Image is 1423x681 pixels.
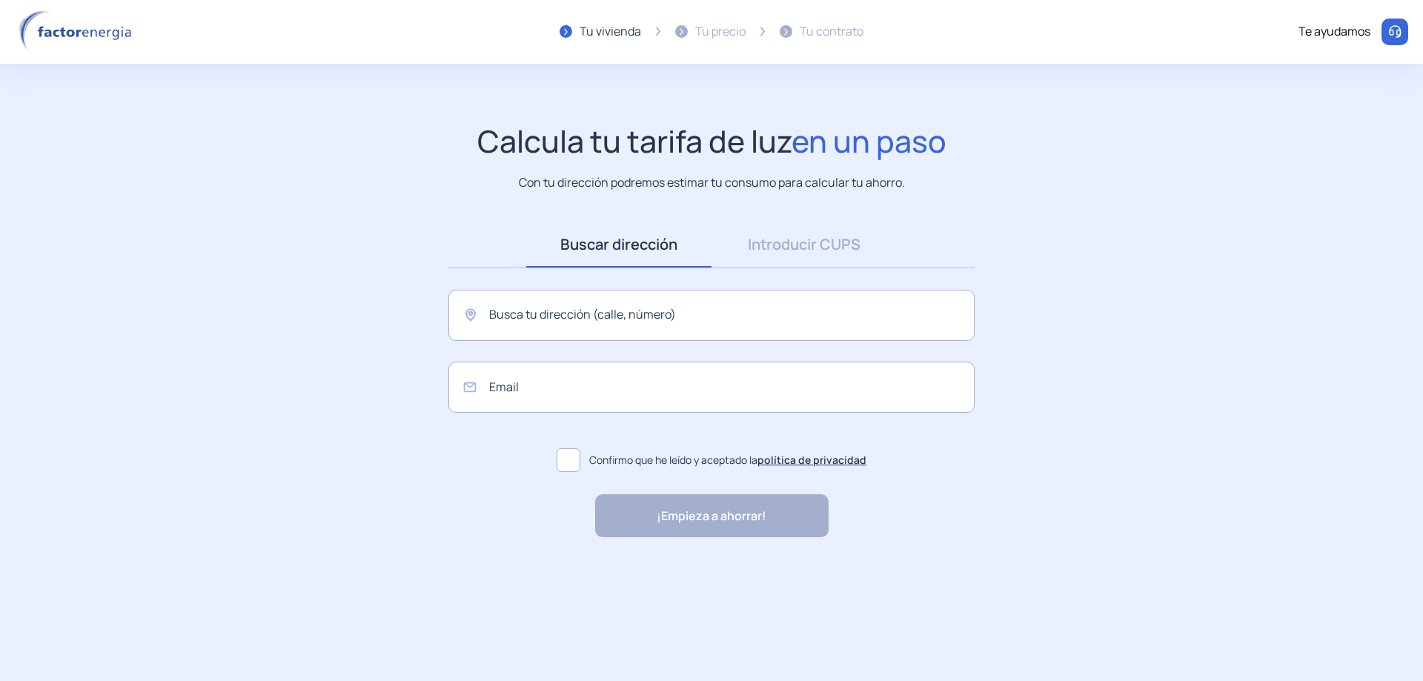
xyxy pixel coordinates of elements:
[1387,24,1402,39] img: llamar
[711,222,897,268] a: Introducir CUPS
[526,222,711,268] a: Buscar dirección
[589,452,866,468] span: Confirmo que he leído y aceptado la
[477,123,946,159] h1: Calcula tu tarifa de luz
[792,120,946,162] span: en un paso
[519,173,905,192] p: Con tu dirección podremos estimar tu consumo para calcular tu ahorro.
[580,22,641,41] div: Tu vivienda
[800,22,863,41] div: Tu contrato
[757,453,866,467] a: política de privacidad
[1298,22,1370,41] div: Te ayudamos
[695,22,746,41] div: Tu precio
[15,10,141,53] img: logo factor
